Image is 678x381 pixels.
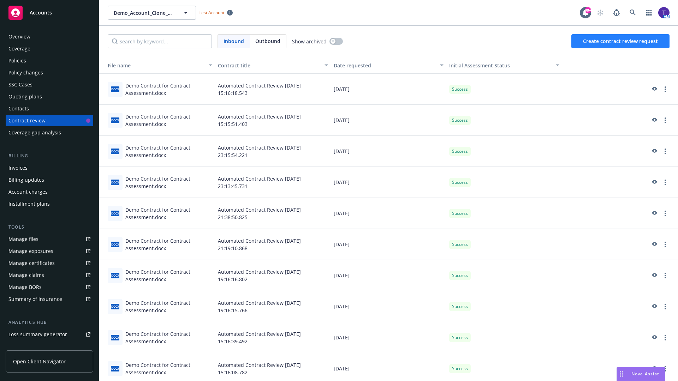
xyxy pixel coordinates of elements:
[111,335,119,340] span: docx
[6,3,93,23] a: Accounts
[650,271,658,280] a: preview
[609,6,624,20] a: Report a Bug
[102,62,204,69] div: Toggle SortBy
[218,35,250,48] span: Inbound
[331,291,447,322] div: [DATE]
[215,229,331,260] div: Automated Contract Review [DATE] 21:19:10.868
[6,127,93,138] a: Coverage gap analysis
[111,149,119,154] span: docx
[331,136,447,167] div: [DATE]
[111,366,119,371] span: docx
[8,198,50,210] div: Installment plans
[661,333,670,342] a: more
[8,55,26,66] div: Policies
[650,240,658,249] a: preview
[6,258,93,269] a: Manage certificates
[6,55,93,66] a: Policies
[6,79,93,90] a: SSC Cases
[331,198,447,229] div: [DATE]
[6,174,93,186] a: Billing updates
[452,303,468,310] span: Success
[215,74,331,105] div: Automated Contract Review [DATE] 15:16:18.543
[6,234,93,245] a: Manage files
[250,35,286,48] span: Outbound
[661,271,670,280] a: more
[626,6,640,20] a: Search
[452,86,468,92] span: Success
[571,34,670,48] button: Create contract review request
[6,43,93,54] a: Coverage
[331,229,447,260] div: [DATE]
[215,291,331,322] div: Automated Contract Review [DATE] 19:16:15.766
[215,105,331,136] div: Automated Contract Review [DATE] 15:15:51.403
[8,31,30,42] div: Overview
[8,115,46,126] div: Contract review
[331,260,447,291] div: [DATE]
[111,117,119,123] span: docx
[650,178,658,187] a: preview
[8,270,44,281] div: Manage claims
[631,371,659,377] span: Nova Assist
[642,6,656,20] a: Switch app
[125,268,212,283] div: Demo Contract for Contract Assessment.docx
[617,367,665,381] button: Nova Assist
[6,103,93,114] a: Contacts
[6,329,93,340] a: Loss summary generator
[125,299,212,314] div: Demo Contract for Contract Assessment.docx
[661,209,670,218] a: more
[661,147,670,156] a: more
[6,67,93,78] a: Policy changes
[8,91,42,102] div: Quoting plans
[111,304,119,309] span: docx
[199,10,224,16] span: Test Account
[8,234,38,245] div: Manage files
[215,57,331,74] button: Contract title
[8,79,32,90] div: SSC Cases
[661,302,670,311] a: more
[8,329,67,340] div: Loss summary generator
[108,6,196,20] button: Demo_Account_Clone_QA_CR_Tests_Demo
[8,174,44,186] div: Billing updates
[452,210,468,217] span: Success
[215,136,331,167] div: Automated Contract Review [DATE] 23:15:54.221
[650,364,658,373] a: preview
[334,62,436,69] div: Date requested
[6,162,93,174] a: Invoices
[8,67,43,78] div: Policy changes
[661,85,670,93] a: more
[30,10,52,16] span: Accounts
[8,186,48,198] div: Account charges
[6,246,93,257] span: Manage exposures
[224,37,244,45] span: Inbound
[114,9,175,17] span: Demo_Account_Clone_QA_CR_Tests_Demo
[449,62,552,69] div: Toggle SortBy
[8,127,61,138] div: Coverage gap analysis
[6,152,93,159] div: Billing
[6,294,93,305] a: Summary of insurance
[452,365,468,372] span: Success
[452,241,468,248] span: Success
[452,148,468,155] span: Success
[8,246,53,257] div: Manage exposures
[452,334,468,341] span: Success
[6,319,93,326] div: Analytics hub
[13,358,66,365] span: Open Client Navigator
[650,147,658,156] a: preview
[215,322,331,353] div: Automated Contract Review [DATE] 15:16:39.492
[255,37,280,45] span: Outbound
[6,198,93,210] a: Installment plans
[218,62,320,69] div: Contract title
[6,31,93,42] a: Overview
[125,330,212,345] div: Demo Contract for Contract Assessment.docx
[449,62,510,69] span: Initial Assessment Status
[111,180,119,185] span: docx
[8,103,29,114] div: Contacts
[331,105,447,136] div: [DATE]
[650,209,658,218] a: preview
[650,302,658,311] a: preview
[111,211,119,216] span: docx
[331,74,447,105] div: [DATE]
[125,206,212,221] div: Demo Contract for Contract Assessment.docx
[452,117,468,123] span: Success
[8,294,62,305] div: Summary of insurance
